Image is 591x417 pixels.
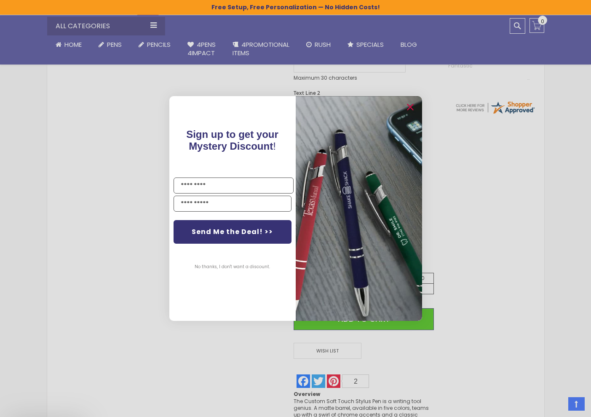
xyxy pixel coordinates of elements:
[190,256,274,277] button: No thanks, I don't want a discount.
[404,100,417,114] button: Close dialog
[186,129,278,152] span: Sign up to get your Mystery Discount
[186,129,278,152] span: !
[174,220,291,244] button: Send Me the Deal! >>
[296,96,422,321] img: pop-up-image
